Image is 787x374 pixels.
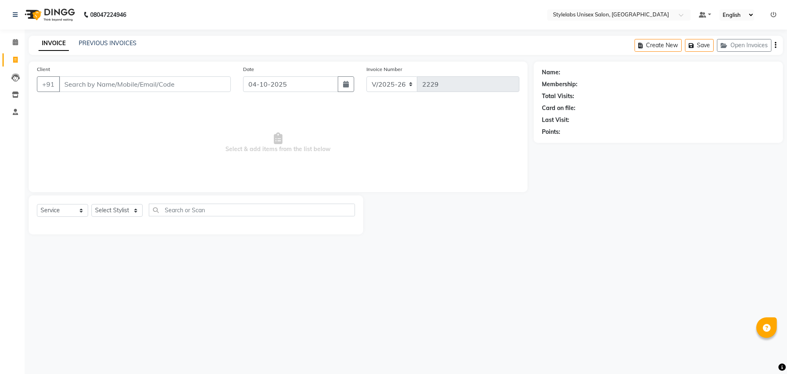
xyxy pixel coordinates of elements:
label: Date [243,66,254,73]
a: INVOICE [39,36,69,51]
button: +91 [37,76,60,92]
div: Total Visits: [542,92,574,101]
button: Create New [635,39,682,52]
a: PREVIOUS INVOICES [79,39,136,47]
label: Client [37,66,50,73]
div: Points: [542,128,560,136]
input: Search or Scan [149,204,355,216]
b: 08047224946 [90,3,126,26]
div: Membership: [542,80,578,89]
button: Save [685,39,714,52]
div: Name: [542,68,560,77]
div: Last Visit: [542,116,569,124]
div: Card on file: [542,104,575,112]
span: Select & add items from the list below [37,102,519,184]
button: Open Invoices [717,39,771,52]
input: Search by Name/Mobile/Email/Code [59,76,231,92]
img: logo [21,3,77,26]
iframe: chat widget [753,341,779,366]
label: Invoice Number [366,66,402,73]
